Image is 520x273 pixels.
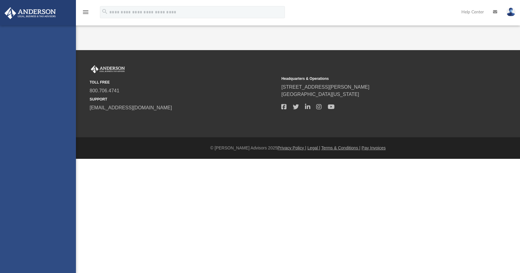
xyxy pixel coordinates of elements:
[82,9,89,16] i: menu
[506,8,515,16] img: User Pic
[361,145,385,150] a: Pay Invoices
[321,145,361,150] a: Terms & Conditions |
[90,80,277,85] small: TOLL FREE
[281,84,369,90] a: [STREET_ADDRESS][PERSON_NAME]
[307,145,320,150] a: Legal |
[90,105,172,110] a: [EMAIL_ADDRESS][DOMAIN_NAME]
[281,76,469,81] small: Headquarters & Operations
[101,8,108,15] i: search
[76,145,520,151] div: © [PERSON_NAME] Advisors 2025
[281,92,359,97] a: [GEOGRAPHIC_DATA][US_STATE]
[90,88,119,93] a: 800.706.4741
[278,145,306,150] a: Privacy Policy |
[90,65,126,73] img: Anderson Advisors Platinum Portal
[82,12,89,16] a: menu
[90,97,277,102] small: SUPPORT
[3,7,58,19] img: Anderson Advisors Platinum Portal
